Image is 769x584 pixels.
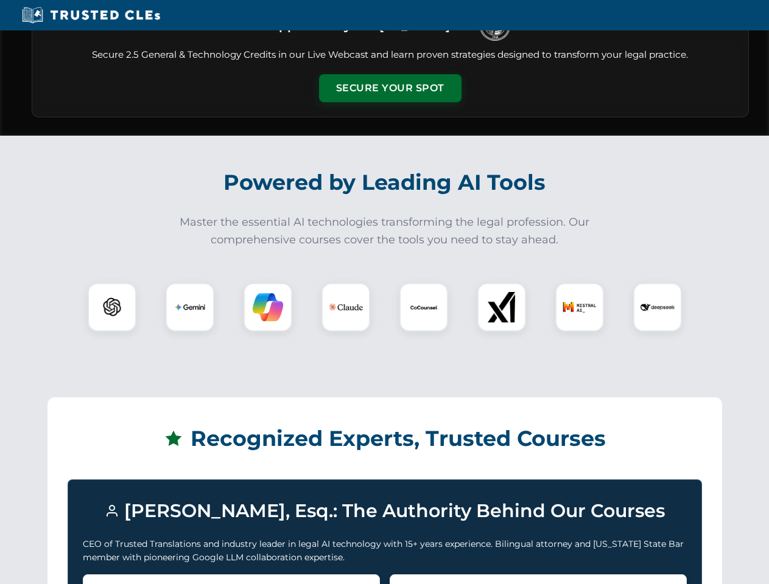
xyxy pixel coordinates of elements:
[94,290,130,325] img: ChatGPT Logo
[555,283,604,332] div: Mistral AI
[83,537,687,565] p: CEO of Trusted Translations and industry leader in legal AI technology with 15+ years experience....
[244,283,292,332] div: Copilot
[319,74,462,102] button: Secure Your Spot
[253,292,283,322] img: Copilot Logo
[641,290,675,324] img: DeepSeek Logo
[329,290,363,324] img: Claude Logo
[47,48,734,62] p: Secure 2.5 General & Technology Credits in our Live Webcast and learn proven strategies designed ...
[68,417,702,460] h2: Recognized Experts, Trusted Courses
[166,283,214,332] div: Gemini
[399,283,448,332] div: CoCounsel
[18,6,164,24] img: Trusted CLEs
[83,495,687,527] h3: [PERSON_NAME], Esq.: The Authority Behind Our Courses
[47,161,722,204] h2: Powered by Leading AI Tools
[175,292,205,322] img: Gemini Logo
[321,283,370,332] div: Claude
[633,283,682,332] div: DeepSeek
[172,214,598,249] p: Master the essential AI technologies transforming the legal profession. Our comprehensive courses...
[88,283,136,332] div: ChatGPT
[409,292,439,322] img: CoCounsel Logo
[477,283,526,332] div: xAI
[486,292,517,322] img: xAI Logo
[563,290,597,324] img: Mistral AI Logo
